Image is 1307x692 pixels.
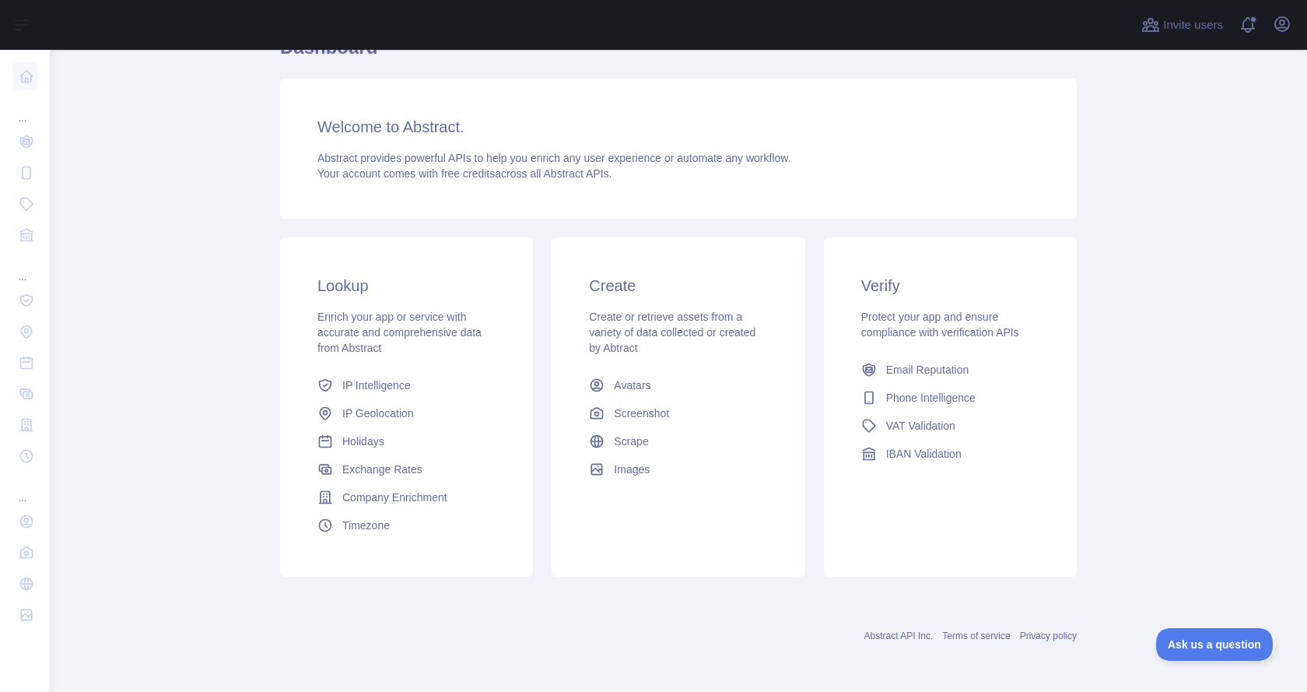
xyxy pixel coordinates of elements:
a: Avatars [583,371,773,399]
a: Holidays [311,427,502,455]
h1: Dashboard [280,35,1077,72]
span: Exchange Rates [342,462,422,477]
span: Your account comes with across all Abstract APIs. [317,167,611,180]
a: Terms of service [942,631,1010,641]
span: Abstract provides powerful APIs to help you enrich any user experience or automate any workflow. [317,152,791,164]
a: Screenshot [583,399,773,427]
button: Invite users [1138,12,1226,37]
span: Email Reputation [886,362,969,378]
span: Images [614,462,650,477]
span: Enrich your app or service with accurate and comprehensive data from Abstract [317,311,482,354]
iframe: Toggle Customer Support [1156,628,1276,661]
span: IP Intelligence [342,378,411,393]
h3: Verify [861,275,1039,297]
a: Abstract API Inc. [864,631,934,641]
span: IP Geolocation [342,406,414,421]
h3: Welcome to Abstract. [317,116,1039,138]
span: Screenshot [614,406,669,421]
div: ... [12,473,37,504]
a: Company Enrichment [311,483,502,511]
a: Phone Intelligence [855,384,1046,412]
a: Timezone [311,511,502,539]
div: ... [12,252,37,283]
a: IBAN Validation [855,440,1046,468]
a: IP Intelligence [311,371,502,399]
a: Exchange Rates [311,455,502,483]
a: VAT Validation [855,412,1046,440]
span: Holidays [342,434,384,449]
span: Company Enrichment [342,490,447,505]
a: Scrape [583,427,773,455]
a: IP Geolocation [311,399,502,427]
span: Protect your app and ensure compliance with verification APIs [861,311,1019,339]
h3: Lookup [317,275,496,297]
span: Timezone [342,518,390,533]
h3: Create [589,275,767,297]
a: Privacy policy [1020,631,1077,641]
a: Email Reputation [855,356,1046,384]
span: Avatars [614,378,650,393]
span: Invite users [1163,16,1223,34]
span: free credits [441,167,495,180]
span: Phone Intelligence [886,390,976,406]
span: Scrape [614,434,648,449]
span: VAT Validation [886,418,955,434]
a: Images [583,455,773,483]
div: ... [12,93,37,125]
span: IBAN Validation [886,446,962,462]
span: Create or retrieve assets from a variety of data collected or created by Abtract [589,311,755,354]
